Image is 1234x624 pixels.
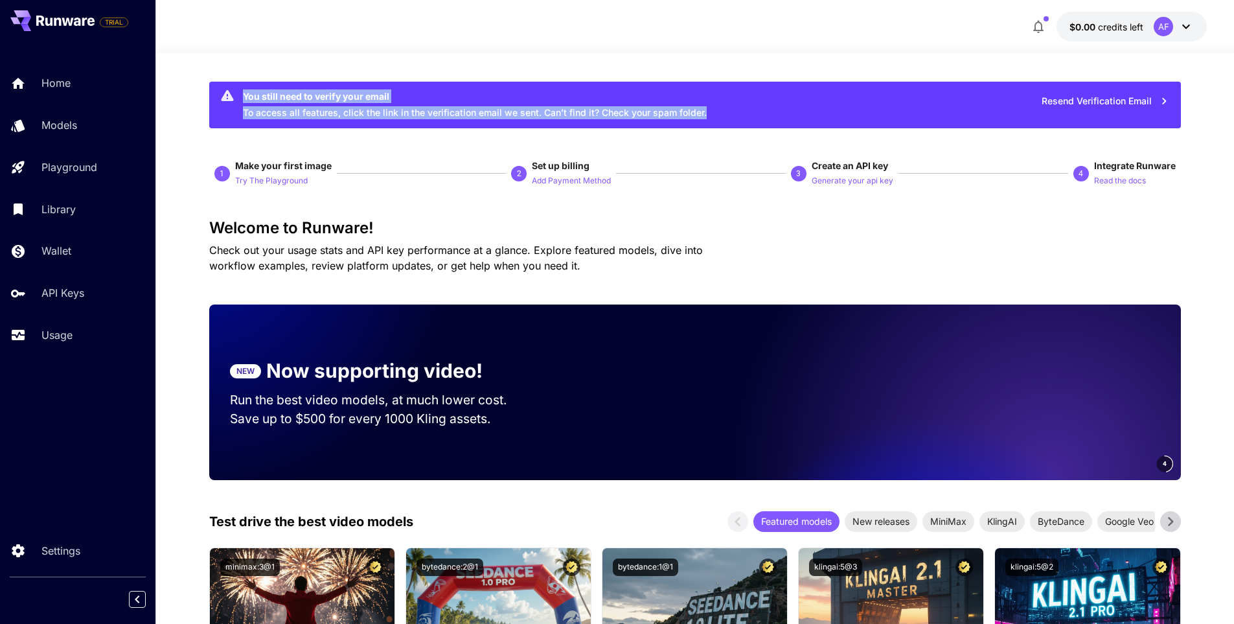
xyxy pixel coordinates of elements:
div: KlingAI [979,511,1025,532]
span: ByteDance [1030,514,1092,528]
p: Try The Playground [235,175,308,187]
span: Set up billing [532,160,589,171]
span: Integrate Runware [1094,160,1176,171]
span: $0.00 [1069,21,1098,32]
button: Add Payment Method [532,172,611,188]
button: Certified Model – Vetted for best performance and includes a commercial license. [955,559,973,576]
p: Generate your api key [812,175,893,187]
button: Collapse sidebar [129,591,146,608]
p: Playground [41,159,97,175]
div: AF [1154,17,1173,36]
p: Settings [41,543,80,559]
span: Add your payment card to enable full platform functionality. [100,14,128,30]
span: New releases [845,514,917,528]
p: Test drive the best video models [209,512,413,531]
span: MiniMax [922,514,974,528]
span: credits left [1098,21,1143,32]
p: Now supporting video! [266,356,483,386]
p: Read the docs [1094,175,1146,187]
button: Certified Model – Vetted for best performance and includes a commercial license. [1152,559,1170,576]
p: Usage [41,327,73,343]
span: Make your first image [235,160,332,171]
p: API Keys [41,285,84,301]
div: Google Veo [1097,511,1161,532]
span: TRIAL [100,17,128,27]
button: Certified Model – Vetted for best performance and includes a commercial license. [367,559,384,576]
div: New releases [845,511,917,532]
span: Google Veo [1097,514,1161,528]
button: Certified Model – Vetted for best performance and includes a commercial license. [759,559,777,576]
div: ByteDance [1030,511,1092,532]
div: You still need to verify your email [243,89,707,103]
button: bytedance:1@1 [613,559,678,576]
p: NEW [236,365,255,377]
p: 2 [517,168,521,179]
button: klingai:5@2 [1005,559,1058,576]
div: Featured models [753,511,840,532]
button: Resend Verification Email [1034,88,1176,115]
p: Wallet [41,243,71,259]
div: $0.00 [1069,20,1143,34]
span: 4 [1163,459,1167,468]
button: klingai:5@3 [809,559,862,576]
p: Save up to $500 for every 1000 Kling assets. [230,410,532,428]
p: 1 [220,168,224,179]
span: KlingAI [979,514,1025,528]
div: MiniMax [922,511,974,532]
p: Library [41,202,76,217]
button: Read the docs [1094,172,1146,188]
h3: Welcome to Runware! [209,219,1181,237]
button: minimax:3@1 [220,559,280,576]
p: Run the best video models, at much lower cost. [230,391,532,410]
span: Create an API key [812,160,888,171]
p: 4 [1079,168,1083,179]
button: bytedance:2@1 [417,559,483,576]
div: Collapse sidebar [139,588,155,611]
span: Check out your usage stats and API key performance at a glance. Explore featured models, dive int... [209,244,703,272]
button: Generate your api key [812,172,893,188]
button: $0.00AF [1057,12,1207,41]
span: Featured models [753,514,840,528]
div: To access all features, click the link in the verification email we sent. Can’t find it? Check yo... [243,86,707,124]
p: 3 [796,168,801,179]
p: Home [41,75,71,91]
p: Models [41,117,77,133]
button: Certified Model – Vetted for best performance and includes a commercial license. [563,559,580,576]
button: Try The Playground [235,172,308,188]
p: Add Payment Method [532,175,611,187]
